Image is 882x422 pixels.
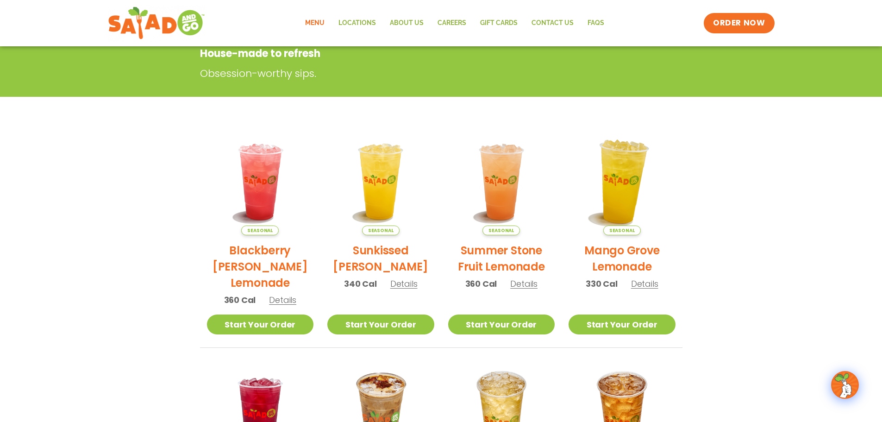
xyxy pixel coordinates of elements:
[448,242,555,275] h2: Summer Stone Fruit Lemonade
[390,278,418,290] span: Details
[327,242,434,275] h2: Sunkissed [PERSON_NAME]
[327,315,434,334] a: Start Your Order
[482,226,520,235] span: Seasonal
[200,46,608,61] p: House-made to refresh
[581,13,611,34] a: FAQs
[327,128,434,235] img: Product photo for Sunkissed Yuzu Lemonade
[298,13,332,34] a: Menu
[431,13,473,34] a: Careers
[207,128,314,235] img: Product photo for Blackberry Bramble Lemonade
[448,315,555,334] a: Start Your Order
[207,242,314,291] h2: Blackberry [PERSON_NAME] Lemonade
[559,119,685,245] img: Product photo for Mango Grove Lemonade
[603,226,641,235] span: Seasonal
[704,13,774,33] a: ORDER NOW
[362,226,400,235] span: Seasonal
[832,372,858,398] img: wpChatIcon
[332,13,383,34] a: Locations
[465,277,497,290] span: 360 Cal
[586,277,618,290] span: 330 Cal
[298,13,611,34] nav: Menu
[344,277,377,290] span: 340 Cal
[569,242,676,275] h2: Mango Grove Lemonade
[241,226,279,235] span: Seasonal
[108,5,206,42] img: new-SAG-logo-768×292
[713,18,765,29] span: ORDER NOW
[448,128,555,235] img: Product photo for Summer Stone Fruit Lemonade
[269,294,296,306] span: Details
[473,13,525,34] a: GIFT CARDS
[569,315,676,334] a: Start Your Order
[525,13,581,34] a: Contact Us
[200,66,612,81] p: Obsession-worthy sips.
[631,278,658,290] span: Details
[224,294,256,306] span: 360 Cal
[510,278,538,290] span: Details
[383,13,431,34] a: About Us
[207,315,314,334] a: Start Your Order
